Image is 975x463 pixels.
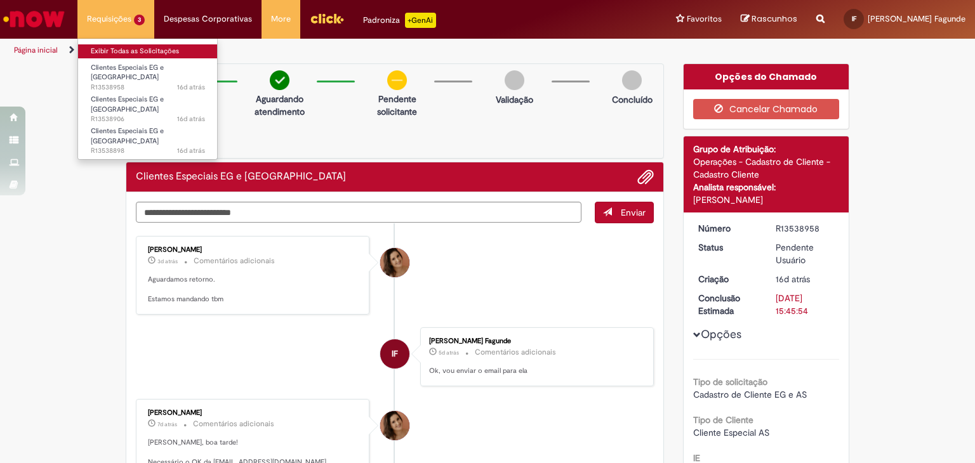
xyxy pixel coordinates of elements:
[687,13,722,25] span: Favoritos
[177,146,205,155] time: 16/09/2025 10:56:25
[91,82,205,93] span: R13538958
[177,114,205,124] time: 16/09/2025 10:57:48
[78,124,218,152] a: Aberto R13538898 : Clientes Especiais EG e AS
[136,202,581,223] textarea: Digite sua mensagem aqui...
[752,13,797,25] span: Rascunhos
[157,421,177,428] span: 7d atrás
[91,63,164,82] span: Clientes Especiais EG e [GEOGRAPHIC_DATA]
[776,292,835,317] div: [DATE] 15:45:54
[177,82,205,92] span: 16d atrás
[693,427,769,438] span: Cliente Especial AS
[637,169,654,185] button: Adicionar anexos
[689,273,767,285] dt: Criação
[157,421,177,428] time: 24/09/2025 18:17:34
[475,347,556,358] small: Comentários adicionais
[693,376,767,388] b: Tipo de solicitação
[1,6,67,32] img: ServiceNow
[405,13,436,28] p: +GenAi
[134,15,145,25] span: 3
[612,93,653,106] p: Concluído
[505,70,524,90] img: img-circle-grey.png
[270,70,289,90] img: check-circle-green.png
[380,411,409,440] div: Emiliane Dias De Souza
[91,95,164,114] span: Clientes Especiais EG e [GEOGRAPHIC_DATA]
[776,222,835,235] div: R13538958
[622,70,642,90] img: img-circle-grey.png
[621,207,646,218] span: Enviar
[693,143,840,155] div: Grupo de Atribuição:
[693,181,840,193] div: Analista responsável:
[693,389,807,400] span: Cadastro de Cliente EG e AS
[366,93,428,118] p: Pendente solicitante
[439,349,459,356] span: 5d atrás
[776,273,810,285] span: 16d atrás
[387,70,407,90] img: circle-minus.png
[157,258,178,265] span: 3d atrás
[157,258,178,265] time: 29/09/2025 09:07:05
[776,241,835,266] div: Pendente Usuário
[380,339,409,368] div: Isabella Lage Fagunde
[177,114,205,124] span: 16d atrás
[148,409,359,417] div: [PERSON_NAME]
[684,64,849,89] div: Opções do Chamado
[693,99,840,119] button: Cancelar Chamado
[310,9,344,28] img: click_logo_yellow_360x200.png
[10,39,640,62] ul: Trilhas de página
[164,13,252,25] span: Despesas Corporativas
[91,114,205,124] span: R13538906
[380,248,409,277] div: Emiliane Dias De Souza
[776,273,810,285] time: 16/09/2025 11:05:41
[78,93,218,120] a: Aberto R13538906 : Clientes Especiais EG e AS
[271,13,291,25] span: More
[148,275,359,304] p: Aguardamos retorno. Estamos mandando tbm
[249,93,310,118] p: Aguardando atendimento
[87,13,131,25] span: Requisições
[595,202,654,223] button: Enviar
[496,93,533,106] p: Validação
[148,246,359,254] div: [PERSON_NAME]
[77,38,218,160] ul: Requisições
[91,146,205,156] span: R13538898
[193,419,274,429] small: Comentários adicionais
[693,414,753,426] b: Tipo de Cliente
[776,273,835,285] div: 16/09/2025 11:05:41
[363,13,436,28] div: Padroniza
[429,366,640,376] p: Ok, vou enviar o email para ela
[689,222,767,235] dt: Número
[439,349,459,356] time: 26/09/2025 15:29:46
[78,61,218,88] a: Aberto R13538958 : Clientes Especiais EG e AS
[91,126,164,146] span: Clientes Especiais EG e [GEOGRAPHIC_DATA]
[693,155,840,181] div: Operações - Cadastro de Cliente - Cadastro Cliente
[194,256,275,266] small: Comentários adicionais
[868,13,965,24] span: [PERSON_NAME] Fagunde
[177,82,205,92] time: 16/09/2025 11:05:43
[177,146,205,155] span: 16d atrás
[852,15,856,23] span: IF
[689,292,767,317] dt: Conclusão Estimada
[741,13,797,25] a: Rascunhos
[14,45,58,55] a: Página inicial
[136,171,346,183] h2: Clientes Especiais EG e AS Histórico de tíquete
[429,337,640,345] div: [PERSON_NAME] Fagunde
[78,44,218,58] a: Exibir Todas as Solicitações
[689,241,767,254] dt: Status
[392,339,398,369] span: IF
[693,193,840,206] div: [PERSON_NAME]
